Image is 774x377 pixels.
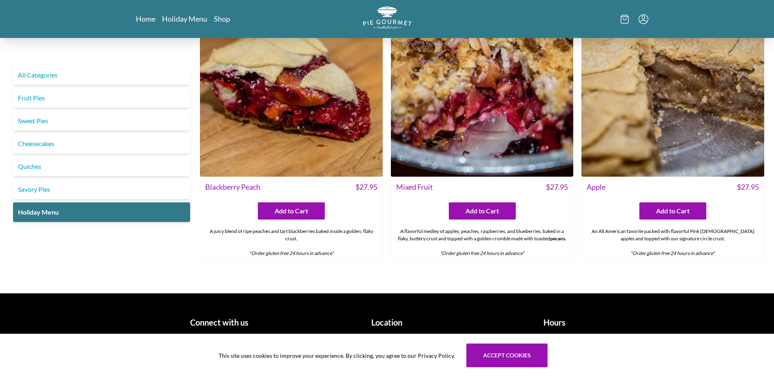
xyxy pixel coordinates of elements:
[139,316,300,328] h1: Connect with us
[466,206,499,216] span: Add to Cart
[205,182,260,193] span: Blackberry Peach
[13,111,190,131] a: Sweet Pies
[363,7,412,31] a: Logo
[737,182,759,193] span: $ 27.95
[13,157,190,176] a: Quiches
[258,202,325,220] button: Add to Cart
[214,14,230,24] a: Shop
[546,182,568,193] span: $ 27.95
[219,351,455,360] span: This site uses cookies to improve your experience. By clicking, you agree to our Privacy Policy.
[474,316,635,328] h1: Hours
[391,224,573,260] div: A flavorful medley of apples, peaches, raspberries, and blueberries, baked in a flaky, buttery cr...
[587,182,605,193] span: Apple
[136,14,155,24] a: Home
[249,250,334,256] em: *Order gluten free 24 hours in advance*
[306,316,468,328] h1: Location
[162,14,207,24] a: Holiday Menu
[582,224,764,260] div: An All American favorite packed with flavorful Pink [DEMOGRAPHIC_DATA] apples and topped with our...
[13,180,190,199] a: Savory Pies
[13,88,190,108] a: Fruit Pies
[466,344,548,367] button: Accept cookies
[396,182,433,193] span: Mixed Fruit
[13,65,190,85] a: All Categories
[363,7,412,29] img: logo
[630,250,715,256] em: *Order gluten free 24 hours in advance*
[656,206,690,216] span: Add to Cart
[275,206,308,216] span: Add to Cart
[449,202,516,220] button: Add to Cart
[639,202,706,220] button: Add to Cart
[13,202,190,222] a: Holiday Menu
[355,182,377,193] span: $ 27.95
[13,134,190,153] a: Cheesecakes
[550,235,566,242] strong: pecans.
[440,250,524,256] em: *Order gluten free 24 hours in advance*
[639,14,648,24] button: Menu
[200,224,382,260] div: A juicy blend of ripe peaches and tart blackberries baked inside a golden, flaky crust.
